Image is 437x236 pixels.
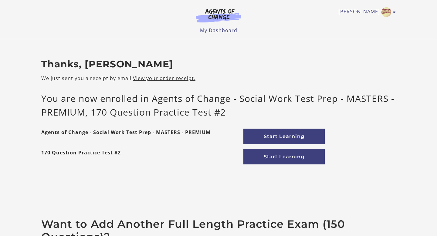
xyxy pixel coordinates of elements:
[133,75,195,82] a: View your order receipt.
[243,129,325,144] a: Start Learning
[243,149,325,164] a: Start Learning
[41,149,121,164] strong: 170 Question Practice Test #2
[189,8,248,22] img: Agents of Change Logo
[41,75,396,82] p: We just sent you a receipt by email.
[200,27,237,34] a: My Dashboard
[41,59,396,70] h2: Thanks, [PERSON_NAME]
[41,92,396,119] p: You are now enrolled in Agents of Change - Social Work Test Prep - MASTERS - PREMIUM, 170 Questio...
[41,129,211,144] strong: Agents of Change - Social Work Test Prep - MASTERS - PREMIUM
[338,7,393,17] a: Toggle menu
